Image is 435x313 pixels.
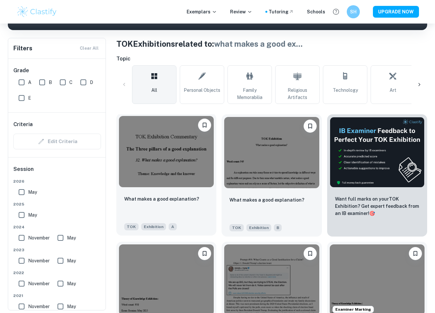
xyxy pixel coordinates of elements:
span: 2021 [13,293,101,299]
h6: Topic [116,55,427,63]
span: November [28,303,50,310]
span: Family Memorabilia [230,87,269,101]
span: D [90,79,93,86]
span: E [28,94,31,102]
button: Bookmark [304,120,317,133]
span: A [169,223,177,230]
p: Review [230,8,252,15]
a: ThumbnailWant full marks on yourTOK Exhibition? Get expert feedback from an IB examiner! [327,114,427,237]
span: what makes a good ex ... [214,39,303,48]
span: B [49,79,52,86]
span: All [151,87,157,94]
img: Clastify logo [16,5,58,18]
span: Religious Artifacts [278,87,317,101]
button: Bookmark [198,119,211,132]
p: Want full marks on your TOK Exhibition ? Get expert feedback from an IB examiner! [335,195,419,217]
a: Tutoring [269,8,294,15]
img: TOK Exhibition example thumbnail: What makes a good explanation? [119,116,214,187]
span: 🎯 [369,211,375,216]
span: May [28,211,37,219]
span: Exhibition [141,223,166,230]
button: Bookmark [198,247,211,260]
img: TOK Exhibition example thumbnail: What makes a good explanation? [224,117,319,188]
p: What makes a good explanation? [124,195,199,203]
p: What makes a good explanation? [229,196,304,204]
a: BookmarkWhat makes a good explanation?TOKExhibitionB [222,114,322,237]
span: Exhibition [246,224,271,231]
h6: SH [349,8,357,15]
h1: TOK Exhibitions related to: [116,38,427,50]
span: May [67,303,76,310]
span: Art [390,87,396,94]
span: TOK [229,224,244,231]
span: 2026 [13,178,101,184]
span: Technology [333,87,358,94]
div: Criteria filters are unavailable when searching by topic [13,134,101,149]
span: 2025 [13,201,101,207]
span: Personal Objects [184,87,220,94]
h6: Criteria [13,121,33,128]
h6: Filters [13,44,32,53]
span: 2022 [13,270,101,276]
button: UPGRADE NOW [373,6,419,18]
span: November [28,257,50,264]
button: Help and Feedback [330,6,342,17]
span: 2024 [13,224,101,230]
a: BookmarkWhat makes a good explanation?TOKExhibitionA [116,114,216,237]
button: Bookmark [409,247,422,260]
button: Bookmark [304,247,317,260]
span: May [67,234,76,241]
span: May [67,257,76,264]
img: Thumbnail [330,117,425,188]
span: B [274,224,282,231]
h6: Grade [13,67,101,74]
span: Examiner Marking [333,306,374,312]
p: Exemplars [187,8,217,15]
span: May [28,189,37,196]
span: C [69,79,73,86]
span: 2023 [13,247,101,253]
h6: Session [13,165,101,178]
span: November [28,280,50,287]
button: SH [347,5,360,18]
span: May [67,280,76,287]
span: A [28,79,31,86]
span: November [28,234,50,241]
a: Schools [307,8,325,15]
span: TOK [124,223,139,230]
